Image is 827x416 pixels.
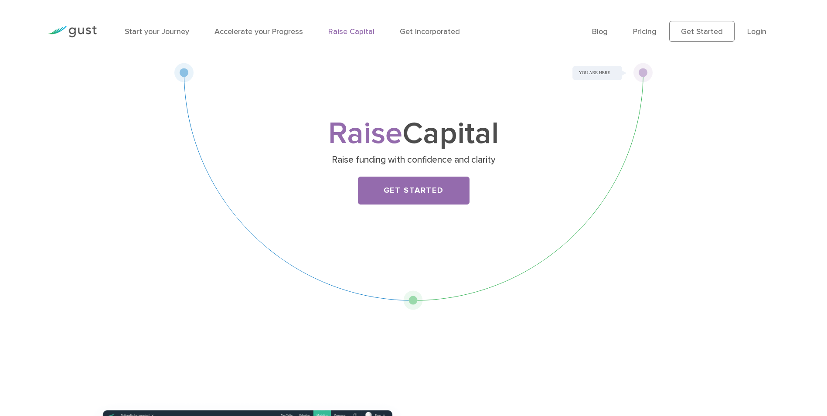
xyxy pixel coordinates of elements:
[125,27,189,36] a: Start your Journey
[328,115,402,152] span: Raise
[214,27,303,36] a: Accelerate your Progress
[669,21,735,42] a: Get Started
[358,177,470,205] a: Get Started
[328,27,374,36] a: Raise Capital
[245,154,582,166] p: Raise funding with confidence and clarity
[400,27,460,36] a: Get Incorporated
[747,27,766,36] a: Login
[633,27,657,36] a: Pricing
[48,26,97,38] img: Gust Logo
[592,27,608,36] a: Blog
[242,120,586,148] h1: Capital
